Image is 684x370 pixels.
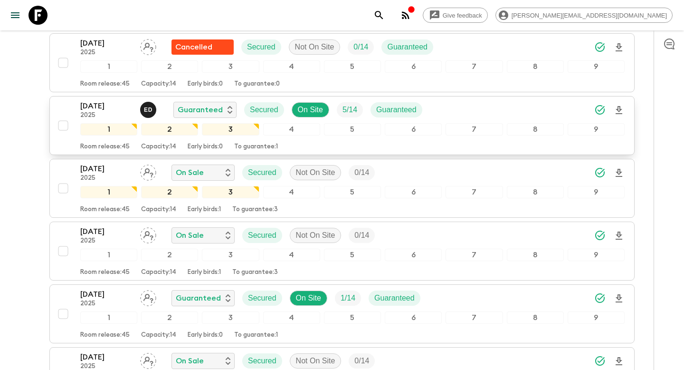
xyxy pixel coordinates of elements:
svg: Synced Successfully [594,292,606,304]
button: [DATE]2025Assign pack leaderFlash Pack cancellationSecuredNot On SiteTrip FillGuaranteed123456789... [49,33,635,92]
div: 9 [568,186,625,198]
svg: Synced Successfully [594,355,606,367]
div: 8 [507,123,564,136]
div: 9 [568,60,625,73]
p: Not On Site [296,230,335,241]
p: Room release: 45 [80,80,130,88]
p: Capacity: 14 [141,269,176,276]
div: 4 [263,123,320,136]
p: Capacity: 14 [141,206,176,214]
div: 6 [385,60,442,73]
div: 1 [80,60,137,73]
p: Secured [248,292,276,304]
p: 2025 [80,175,133,182]
div: 6 [385,312,442,324]
p: To guarantee: 0 [234,80,280,88]
p: 1 / 14 [341,292,355,304]
p: Early birds: 1 [188,206,221,214]
button: search adventures [370,6,389,25]
p: Capacity: 14 [141,143,176,151]
p: 0 / 14 [354,355,369,367]
div: Secured [244,102,284,117]
p: Not On Site [296,355,335,367]
svg: Download Onboarding [613,230,625,242]
p: [DATE] [80,351,133,363]
p: Early birds: 0 [188,331,223,339]
p: 0 / 14 [353,41,368,53]
p: Secured [250,104,278,116]
svg: Synced Successfully [594,167,606,178]
div: 5 [324,186,381,198]
div: 2 [141,312,198,324]
p: Secured [247,41,275,53]
p: Early birds: 1 [188,269,221,276]
div: Secured [242,228,282,243]
button: [DATE]2025Assign pack leaderOn SaleSecuredNot On SiteTrip Fill123456789Room release:45Capacity:14... [49,222,635,281]
div: Secured [242,291,282,306]
div: 4 [263,312,320,324]
p: Secured [248,167,276,178]
svg: Synced Successfully [594,230,606,241]
span: Assign pack leader [140,230,156,238]
div: 1 [80,186,137,198]
div: Trip Fill [335,291,361,306]
div: 5 [324,312,381,324]
p: Room release: 45 [80,143,130,151]
p: 0 / 14 [354,167,369,178]
p: 5 / 14 [342,104,357,116]
p: Early birds: 0 [188,80,223,88]
p: 2025 [80,112,133,119]
div: 7 [446,312,503,324]
p: On Sale [176,355,204,367]
div: 6 [385,186,442,198]
p: [DATE] [80,226,133,237]
div: 4 [263,186,320,198]
button: [DATE]2025Assign pack leaderGuaranteedSecuredOn SiteTrip FillGuaranteed123456789Room release:45Ca... [49,284,635,343]
span: Assign pack leader [140,293,156,301]
p: Guaranteed [376,104,417,116]
a: Give feedback [423,8,488,23]
svg: Synced Successfully [594,41,606,53]
p: On Site [296,292,321,304]
div: Trip Fill [349,353,375,369]
div: 2 [141,186,198,198]
p: E D [144,106,152,114]
svg: Synced Successfully [594,104,606,116]
p: To guarantee: 1 [234,331,278,339]
div: 7 [446,186,503,198]
p: Room release: 45 [80,331,130,339]
button: [DATE]2025Ernesto Deciga AlcàntaraGuaranteedSecuredOn SiteTrip FillGuaranteed123456789Room releas... [49,96,635,155]
p: Secured [248,230,276,241]
p: [DATE] [80,163,133,175]
p: On Site [298,104,323,116]
p: To guarantee: 3 [232,206,278,214]
div: 3 [202,186,259,198]
p: 2025 [80,300,133,308]
div: 8 [507,312,564,324]
p: Secured [248,355,276,367]
div: 3 [202,123,259,136]
div: 2 [141,249,198,261]
p: Early birds: 0 [188,143,223,151]
div: Trip Fill [349,165,375,180]
div: Secured [242,353,282,369]
div: 1 [80,123,137,136]
p: Guaranteed [387,41,427,53]
div: 3 [202,312,259,324]
div: 4 [263,60,320,73]
div: Not On Site [290,228,342,243]
div: Trip Fill [337,102,363,117]
div: 6 [385,123,442,136]
div: 9 [568,123,625,136]
p: Guaranteed [178,104,223,116]
div: 7 [446,60,503,73]
p: Guaranteed [374,292,415,304]
div: 2 [141,123,198,136]
div: 8 [507,186,564,198]
div: 3 [202,60,259,73]
p: Capacity: 14 [141,331,176,339]
div: Not On Site [290,353,342,369]
p: Cancelled [175,41,212,53]
span: Assign pack leader [140,356,156,363]
div: 9 [568,249,625,261]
